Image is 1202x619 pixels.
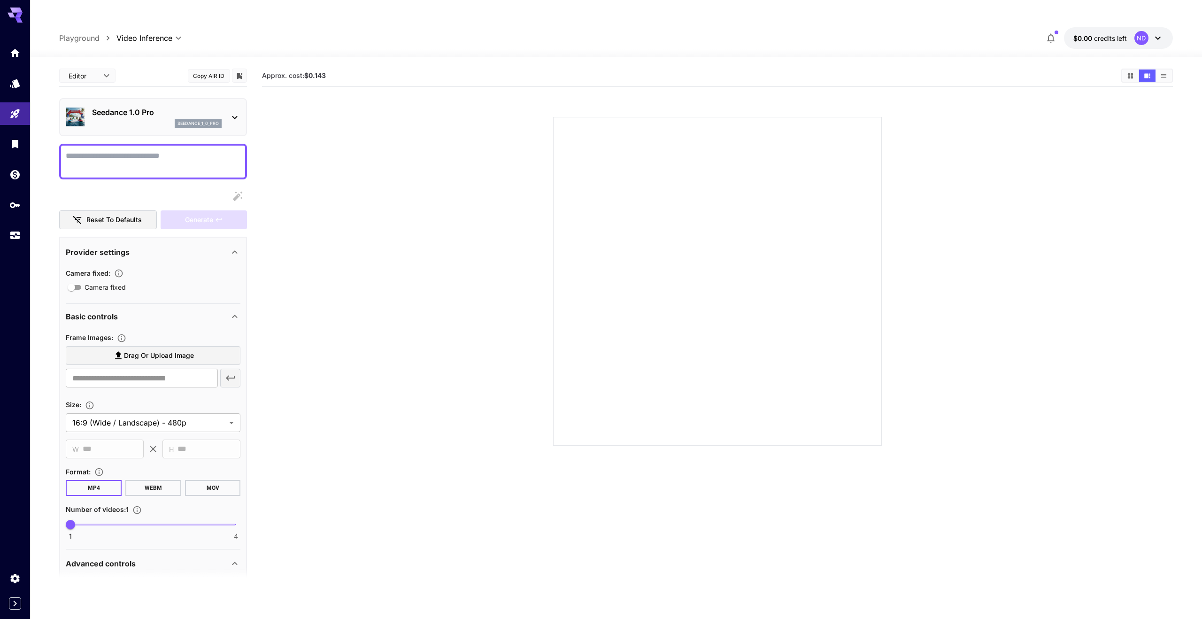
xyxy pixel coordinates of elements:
[1073,33,1127,43] div: $0.00
[1073,34,1094,42] span: $0.00
[116,32,172,44] span: Video Inference
[1064,27,1173,49] button: $0.00ND
[1134,31,1148,45] div: ND
[92,107,222,118] p: Seedance 1.0 Pro
[91,467,108,477] button: Choose the file format for the output video.
[9,230,21,241] div: Usage
[9,199,21,211] div: API Keys
[66,480,122,496] button: MP4
[9,169,21,180] div: Wallet
[66,468,91,476] span: Format :
[1139,70,1156,82] button: Show media in video view
[66,558,136,569] p: Advanced controls
[9,108,21,120] div: Playground
[129,505,146,515] button: Specify how many videos to generate in a single request. Each video generation will be charged se...
[66,552,240,575] div: Advanced controls
[66,103,240,132] div: Seedance 1.0 Proseedance_1_0_pro
[169,444,174,455] span: H
[1122,70,1139,82] button: Show media in grid view
[66,311,118,322] p: Basic controls
[177,120,219,127] p: seedance_1_0_pro
[234,532,238,541] span: 4
[125,480,181,496] button: WEBM
[59,32,116,44] nav: breadcrumb
[124,350,194,362] span: Drag or upload image
[185,480,241,496] button: MOV
[66,305,240,328] div: Basic controls
[69,71,98,81] span: Editor
[1156,70,1172,82] button: Show media in list view
[85,282,126,292] span: Camera fixed
[72,417,225,428] span: 16:9 (Wide / Landscape) - 480p
[235,70,244,81] button: Add to library
[66,346,240,365] label: Drag or upload image
[188,69,230,83] button: Copy AIR ID
[72,444,79,455] span: W
[9,138,21,150] div: Library
[59,210,157,230] button: Reset to defaults
[69,532,72,541] span: 1
[59,32,100,44] a: Playground
[262,71,326,79] span: Approx. cost:
[304,71,326,79] b: $0.143
[9,573,21,584] div: Settings
[66,247,130,258] p: Provider settings
[66,269,110,277] span: Camera fixed :
[66,505,129,513] span: Number of videos : 1
[66,241,240,263] div: Provider settings
[66,401,81,409] span: Size :
[81,401,98,410] button: Adjust the dimensions of the generated image by specifying its width and height in pixels, or sel...
[66,333,113,341] span: Frame Images :
[9,47,21,59] div: Home
[1094,34,1127,42] span: credits left
[9,597,21,610] button: Expand sidebar
[113,333,130,343] button: Upload frame images.
[9,77,21,89] div: Models
[1121,69,1173,83] div: Show media in grid viewShow media in video viewShow media in list view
